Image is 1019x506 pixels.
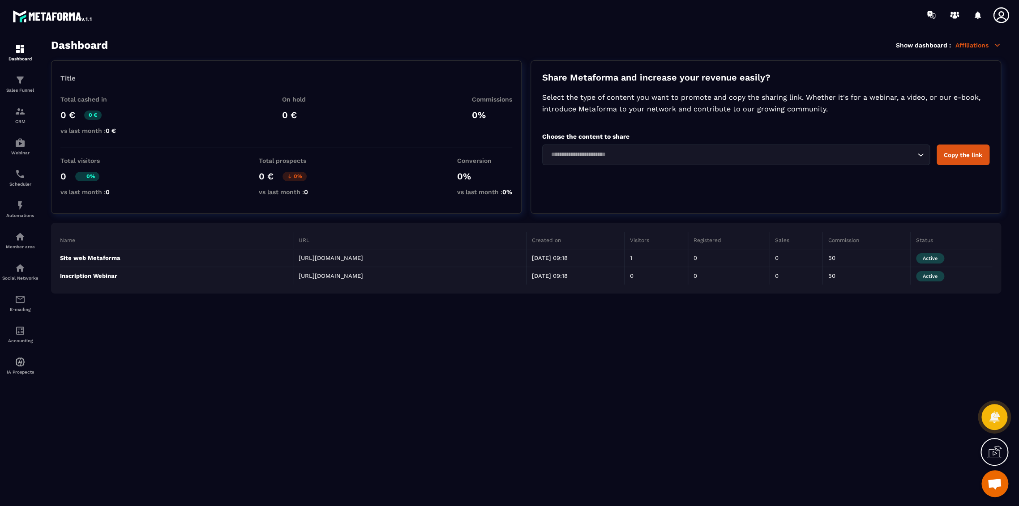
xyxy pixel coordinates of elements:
[822,232,910,249] th: Commission
[60,96,116,103] p: Total cashed in
[15,137,26,148] img: automations
[2,56,38,61] p: Dashboard
[51,39,108,51] h3: Dashboard
[15,75,26,85] img: formation
[293,267,527,285] td: [URL][DOMAIN_NAME]
[526,232,624,249] th: Created on
[955,41,1001,49] p: Affiliations
[15,231,26,242] img: automations
[2,256,38,287] a: social-networksocial-networkSocial Networks
[502,188,512,196] span: 0%
[13,8,93,24] img: logo
[769,249,822,267] td: 0
[2,68,38,99] a: formationformationSales Funnel
[2,338,38,343] p: Accounting
[60,255,287,261] p: Site web Metaforma
[106,188,110,196] span: 0
[822,267,910,285] td: 50
[60,188,110,196] p: vs last month :
[2,225,38,256] a: automationsautomationsMember area
[769,232,822,249] th: Sales
[822,249,910,267] td: 50
[542,72,989,83] p: Share Metaforma and increase your revenue easily?
[2,276,38,281] p: Social Networks
[916,271,944,281] span: Active
[15,43,26,54] img: formation
[981,470,1008,497] a: Mở cuộc trò chuyện
[2,99,38,131] a: formationformationCRM
[293,232,527,249] th: URL
[60,171,66,182] p: 0
[2,193,38,225] a: automationsautomationsAutomations
[84,111,102,120] p: 0 €
[2,37,38,68] a: formationformationDashboard
[472,96,512,103] p: Commissions
[532,272,619,279] p: [DATE] 09:18
[259,188,308,196] p: vs last month :
[532,255,619,261] p: [DATE] 09:18
[60,232,293,249] th: Name
[282,110,306,120] p: 0 €
[910,232,992,249] th: Status
[2,319,38,350] a: accountantaccountantAccounting
[688,267,769,285] td: 0
[259,157,308,164] p: Total prospects
[2,150,38,155] p: Webinar
[60,110,75,120] p: 0 €
[60,157,110,164] p: Total visitors
[60,127,116,134] p: vs last month :
[624,249,688,267] td: 1
[2,131,38,162] a: automationsautomationsWebinar
[548,150,915,160] input: Search for option
[688,249,769,267] td: 0
[2,88,38,93] p: Sales Funnel
[15,200,26,211] img: automations
[457,188,512,196] p: vs last month :
[937,145,989,165] button: Copy the link
[624,232,688,249] th: Visitors
[769,267,822,285] td: 0
[916,253,944,264] span: Active
[106,127,116,134] span: 0 €
[2,213,38,218] p: Automations
[2,182,38,187] p: Scheduler
[472,110,512,120] p: 0%
[60,74,512,82] p: Title
[259,171,274,182] p: 0 €
[2,244,38,249] p: Member area
[542,133,989,140] p: Choose the content to share
[2,287,38,319] a: emailemailE-mailing
[542,145,930,165] div: Search for option
[896,42,951,49] p: Show dashboard :
[2,370,38,374] p: IA Prospects
[2,162,38,193] a: schedulerschedulerScheduler
[15,106,26,117] img: formation
[282,96,306,103] p: On hold
[457,157,512,164] p: Conversion
[75,172,99,181] p: 0%
[15,325,26,336] img: accountant
[15,357,26,367] img: automations
[304,188,308,196] span: 0
[688,232,769,249] th: Registered
[293,249,527,267] td: [URL][DOMAIN_NAME]
[2,119,38,124] p: CRM
[2,307,38,312] p: E-mailing
[542,92,989,115] p: Select the type of content you want to promote and copy the sharing link. Whether it's for a webi...
[15,294,26,305] img: email
[15,263,26,273] img: social-network
[60,272,287,279] p: Inscription Webinar
[457,171,512,182] p: 0%
[624,267,688,285] td: 0
[15,169,26,179] img: scheduler
[283,172,307,181] p: 0%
